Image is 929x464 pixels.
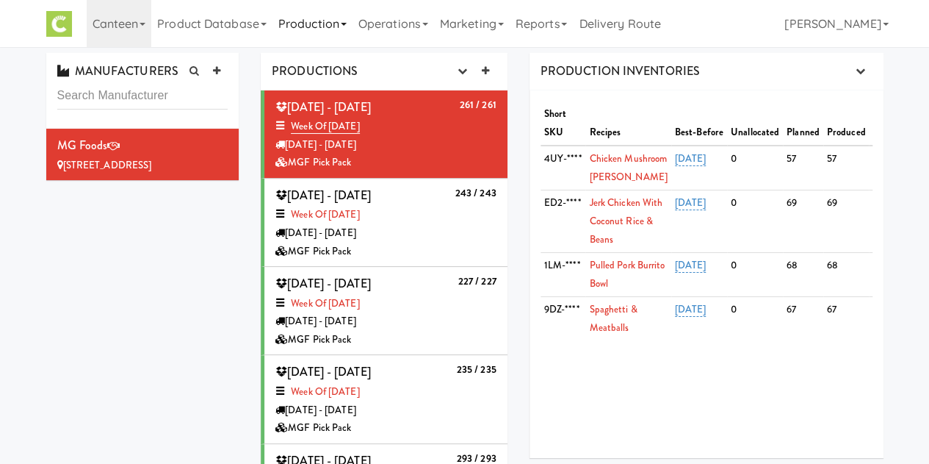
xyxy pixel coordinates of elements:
td: 0 [869,297,907,341]
td: 68 [823,253,870,297]
span: PRODUCTION INVENTORIES [541,63,700,79]
a: Week of [DATE] [291,207,359,221]
td: 0 [869,146,907,190]
span: [DATE] - [DATE] [275,275,371,292]
b: 227 / 227 [458,274,496,288]
td: 69 [823,190,870,253]
input: Search Manufacturer [57,82,228,110]
td: 67 [783,297,823,341]
span: MANUFACTURERS [57,63,178,79]
th: Short SKU [541,101,586,146]
th: Cooked [869,101,907,146]
b: 261 / 261 [460,98,496,112]
td: 68 [783,253,823,297]
span: [DATE] - [DATE] [275,187,371,204]
li: 243 / 243 [DATE] - [DATE]Week of [DATE][DATE] - [DATE]MGF Pick Pack [261,179,507,267]
th: Produced [823,101,870,146]
a: [DATE] [675,196,706,210]
div: MGF Pick Pack [275,419,496,438]
th: Unallocated [727,101,783,146]
span: PRODUCTIONS [272,63,358,79]
th: Planned [783,101,823,146]
div: [DATE] - [DATE] [275,401,496,420]
a: [DATE] [675,151,706,166]
li: 227 / 227 [DATE] - [DATE]Week of [DATE][DATE] - [DATE]MGF Pick Pack [261,267,507,355]
a: Jerk Chicken with Coconut Rice & Beans [589,196,662,246]
li: 261 / 261 [DATE] - [DATE]Week of [DATE][DATE] - [DATE]MGF Pick Pack [261,90,507,179]
td: 57 [783,146,823,190]
div: MGF Pick Pack [275,154,496,172]
td: 0 [869,253,907,297]
tr: 1LM-****Pulled Pork Burrito Bowl[DATE]068680 [541,253,907,297]
a: Chicken Mushroom [PERSON_NAME] [589,151,667,184]
span: [DATE] - [DATE] [275,99,371,115]
div: [DATE] - [DATE] [275,224,496,243]
a: [DATE] [675,258,706,273]
td: 0 [727,297,783,341]
div: MGF Pick Pack [275,243,496,261]
a: Spaghetti & Meatballs [589,302,637,335]
th: Best-Before [671,101,727,146]
li: 235 / 235 [DATE] - [DATE]Week of [DATE][DATE] - [DATE]MGF Pick Pack [261,355,507,443]
img: Micromart [46,11,72,37]
td: 0 [727,146,783,190]
span: MG Foods [57,137,108,154]
tr: ED2-****Jerk Chicken with Coconut Rice & Beans[DATE]069690 [541,190,907,253]
td: 57 [823,146,870,190]
div: [DATE] - [DATE] [275,136,496,154]
a: Week of [DATE] [291,296,359,310]
td: 67 [823,297,870,341]
td: 69 [783,190,823,253]
li: MG Foods[STREET_ADDRESS] [46,129,239,180]
a: Week of [DATE] [291,385,359,399]
span: [STREET_ADDRESS] [63,158,152,172]
div: [DATE] - [DATE] [275,313,496,331]
b: 235 / 235 [457,363,496,376]
tr: 4UY-****Chicken Mushroom [PERSON_NAME][DATE]057570 [541,146,907,190]
th: Recipes [585,101,670,146]
tr: 9DZ-****Spaghetti & Meatballs[DATE]067670 [541,297,907,341]
a: [DATE] [675,302,706,317]
b: 243 / 243 [455,186,496,200]
a: Week of [DATE] [291,119,359,134]
a: Pulled Pork Burrito Bowl [589,258,665,290]
div: MGF Pick Pack [275,331,496,349]
td: 0 [727,190,783,253]
td: 0 [727,253,783,297]
span: [DATE] - [DATE] [275,363,371,380]
td: 0 [869,190,907,253]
